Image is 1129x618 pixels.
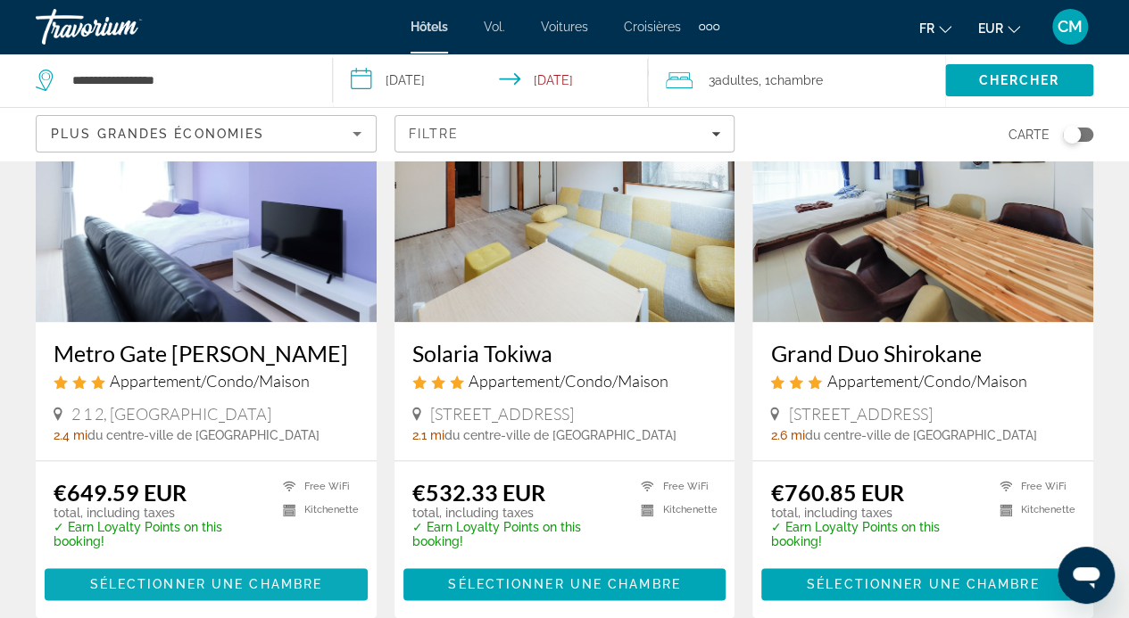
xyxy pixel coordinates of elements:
ins: €532.33 EUR [412,479,545,506]
li: Kitchenette [991,503,1075,518]
span: du centre-ville de [GEOGRAPHIC_DATA] [804,428,1036,442]
li: Free WiFi [632,479,717,494]
span: Plus grandes économies [51,127,264,141]
span: Appartement/Condo/Maison [469,371,668,391]
a: Metro Gate [PERSON_NAME] [54,340,359,367]
span: 2.6 mi [770,428,804,442]
li: Free WiFi [991,479,1075,494]
ins: €760.85 EUR [770,479,903,506]
button: Menu utilisateur [1047,8,1093,45]
button: Sélectionner une chambre [403,568,726,600]
p: ✓ Earn Loyalty Points on this booking! [54,520,261,548]
a: Sélectionner une chambre [403,572,726,591]
a: Sélectionner une chambre [45,572,368,591]
span: Sélectionner une chambre [448,577,680,591]
mat-select: Sort by [51,123,361,144]
li: Free WiFi [274,479,359,494]
button: Toggle map [1050,127,1093,143]
span: , 1 [759,68,823,93]
a: Grand Duo Shirokane [770,340,1075,367]
span: Filtre [409,127,460,141]
span: [STREET_ADDRESS] [430,404,574,424]
span: Chercher [978,73,1059,87]
span: Appartement/Condo/Maison [110,371,310,391]
a: Sélectionner une chambre [761,572,1084,591]
button: Travelers: 3 adults, 0 children [648,54,945,107]
font: fr [919,21,934,36]
span: [STREET_ADDRESS] [788,404,932,424]
span: Chambre [770,73,823,87]
a: Hôtels [411,20,448,34]
span: Adultes [715,73,759,87]
a: Croisières [624,20,681,34]
li: Kitchenette [274,503,359,518]
span: 2.4 mi [54,428,87,442]
button: Select check in and out date [333,54,648,107]
button: Changer de langue [919,15,951,41]
iframe: Bouton de lancement de la fenêtre de messagerie [1058,547,1115,604]
button: Filters [394,115,735,152]
div: 3 star Apartment [412,371,718,391]
a: Voitures [541,20,588,34]
button: Sélectionner une chambre [45,568,368,600]
a: Solaria Tokiwa [412,340,718,367]
span: Sélectionner une chambre [807,577,1039,591]
img: Grand Duo Shirokane [752,37,1093,322]
p: ✓ Earn Loyalty Points on this booking! [770,520,977,548]
span: du centre-ville de [GEOGRAPHIC_DATA] [444,428,677,442]
p: ✓ Earn Loyalty Points on this booking! [412,520,619,548]
ins: €649.59 EUR [54,479,187,506]
img: Metro Gate Morishita [36,37,377,322]
p: total, including taxes [54,506,261,520]
p: total, including taxes [770,506,977,520]
div: 3 star Apartment [770,371,1075,391]
input: Search hotel destination [71,67,305,94]
span: 3 [709,68,759,93]
button: Search [945,64,1093,96]
li: Kitchenette [632,503,717,518]
font: CM [1058,17,1083,36]
img: Solaria Tokiwa [394,37,735,322]
font: EUR [978,21,1003,36]
span: Carte [1009,122,1050,147]
p: total, including taxes [412,506,619,520]
span: Appartement/Condo/Maison [826,371,1026,391]
div: 3 star Apartment [54,371,359,391]
a: Vol. [484,20,505,34]
span: 2 1 2, [GEOGRAPHIC_DATA] [71,404,271,424]
a: Travorium [36,4,214,50]
button: Changer de devise [978,15,1020,41]
button: Éléments de navigation supplémentaires [699,12,719,41]
span: 2.1 mi [412,428,444,442]
button: Sélectionner une chambre [761,568,1084,600]
span: du centre-ville de [GEOGRAPHIC_DATA] [87,428,320,442]
span: Sélectionner une chambre [90,577,322,591]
